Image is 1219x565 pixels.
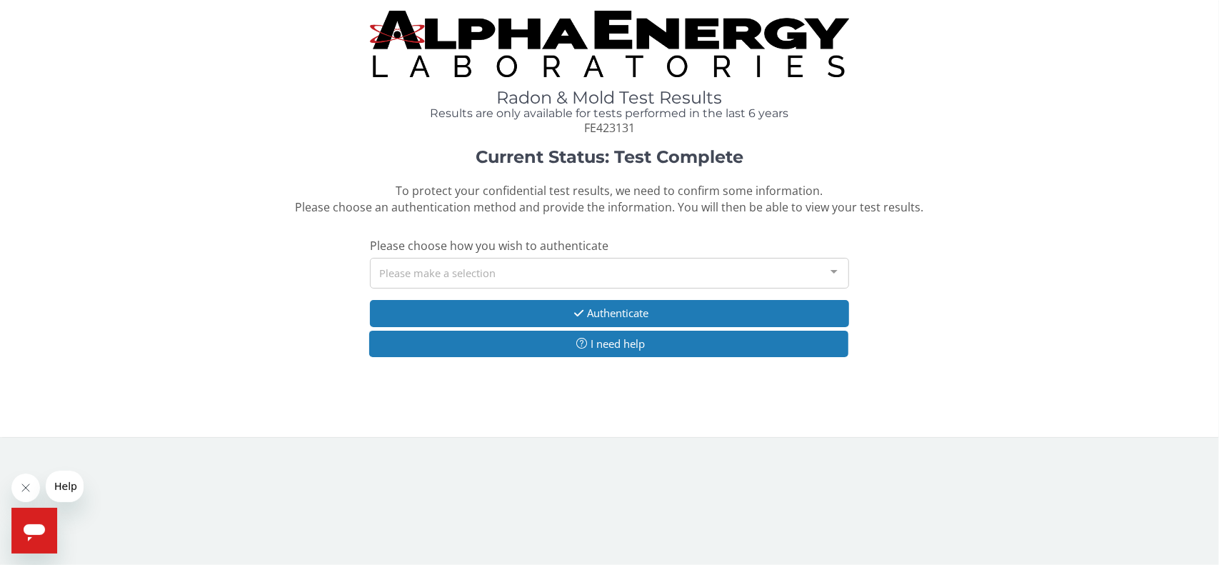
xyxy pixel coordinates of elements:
img: TightCrop.jpg [370,11,849,77]
h1: Radon & Mold Test Results [370,89,849,107]
iframe: Close message [11,474,40,502]
span: Please choose how you wish to authenticate [370,238,608,254]
button: Authenticate [370,300,849,326]
iframe: Message from company [46,471,84,502]
iframe: Button to launch messaging window [11,508,57,554]
button: I need help [369,331,848,357]
span: FE423131 [584,120,635,136]
span: Please make a selection [379,264,496,281]
span: To protect your confidential test results, we need to confirm some information. Please choose an ... [295,183,923,215]
strong: Current Status: Test Complete [476,146,743,167]
h4: Results are only available for tests performed in the last 6 years [370,107,849,120]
